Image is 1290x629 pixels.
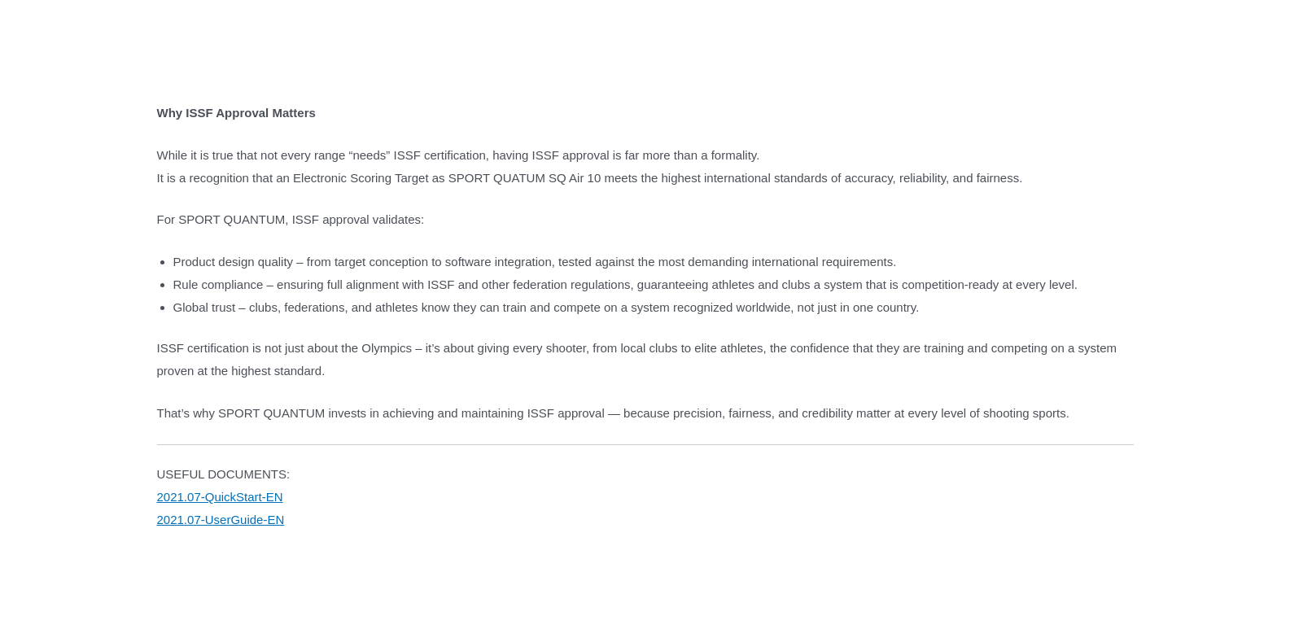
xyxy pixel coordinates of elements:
[157,208,1134,231] p: For SPORT QUANTUM, ISSF approval validates:
[157,106,316,120] strong: Why ISSF Approval Matters
[173,273,1134,296] li: Rule compliance – ensuring full alignment with ISSF and other federation regulations, guaranteein...
[173,251,1134,273] li: Product design quality – from target conception to software integration, tested against the most ...
[157,337,1134,382] p: ISSF certification is not just about the Olympics – it’s about giving every shooter, from local c...
[157,402,1134,425] p: That’s why SPORT QUANTUM invests in achieving and maintaining ISSF approval — because precision, ...
[157,144,1134,190] p: While it is true that not every range “needs” ISSF certification, having ISSF approval is far mor...
[173,296,1134,319] li: Global trust – clubs, federations, and athletes know they can train and compete on a system recog...
[157,513,285,526] a: 2021.07-UserGuide-EN
[157,463,1134,531] p: USEFUL DOCUMENTS:
[157,490,283,504] a: 2021.07-QuickStart-EN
